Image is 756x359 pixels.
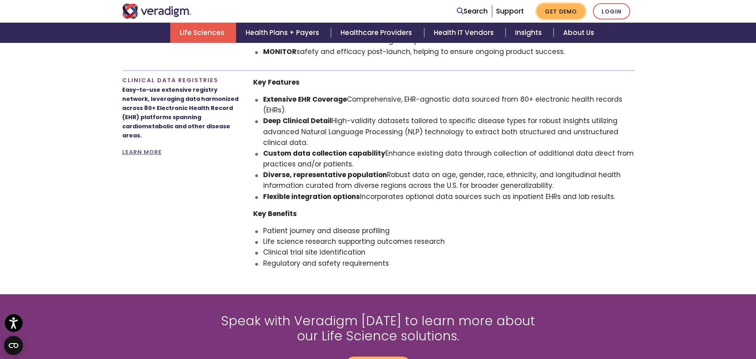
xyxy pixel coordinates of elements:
[122,148,162,156] a: LEARN MORE
[457,6,488,17] a: Search
[263,192,360,201] strong: Flexible integration options
[263,236,634,247] li: Life science research supporting outcomes research
[263,258,634,269] li: Regulatory and safety requirements
[537,4,585,19] a: Get Demo
[210,313,547,344] h2: Speak with Veradigm [DATE] to learn more about our Life Science solutions.
[263,47,296,56] strong: MONITOR
[263,148,634,170] li: Enhance existing data through collection of additional data direct from practices and/or patients.
[253,209,297,218] strong: Key Benefits
[496,6,524,16] a: Support
[4,336,23,355] button: Open CMP widget
[263,191,634,202] li: Incorporates optional data sources such as inpatient EHRs and lab results.
[593,3,630,19] a: Login
[554,23,604,43] a: About Us
[122,4,192,19] img: Veradigm logo
[236,23,331,43] a: Health Plans + Payers
[263,170,387,179] strong: Diverse, representative population
[604,302,746,349] iframe: Drift Chat Widget
[263,226,634,236] li: Patient journey and disease profiling
[331,23,424,43] a: Healthcare Providers
[263,94,634,116] li: Comprehensive, EHR-agnostic data sourced from 80+ electronic health records (EHRs).
[263,247,634,258] li: Clinical trial site identification
[263,116,332,125] strong: Deep Clinical Detail
[263,95,347,104] strong: Extensive EHR Coverage
[170,23,236,43] a: Life Sciences
[263,116,634,148] li: High-validity datasets tailored to specific disease types for robust insights utilizing advanced ...
[122,77,241,84] h4: Clinical Data Registries
[263,149,385,158] strong: Custom data collection capability
[253,77,300,87] strong: Key Features
[263,170,634,191] li: Robust data on age, gender, race, ethnicity, and longitudinal health information curated from div...
[506,23,554,43] a: Insights
[263,46,634,57] li: safety and efficacy post-launch, helping to ensure ongoing product success.
[424,23,506,43] a: Health IT Vendors
[122,85,241,140] p: Easy-to-use extensive registry network, leveraging data harmonized across 80+ Electronic Health R...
